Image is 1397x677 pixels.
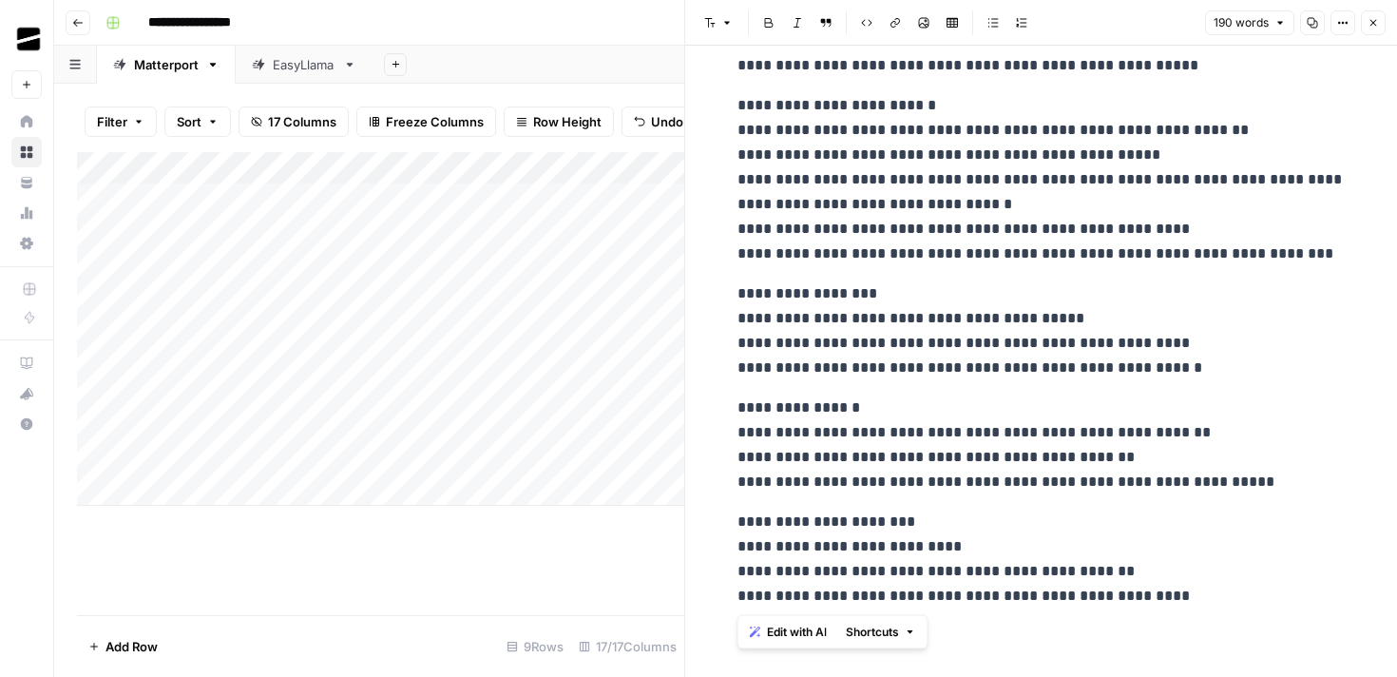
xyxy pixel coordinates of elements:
button: What's new? [11,378,42,409]
span: Freeze Columns [386,112,484,131]
span: Sort [177,112,201,131]
span: Undo [651,112,683,131]
div: 17/17 Columns [571,631,684,662]
button: Shortcuts [838,620,924,645]
button: Edit with AI [742,620,834,645]
a: Browse [11,137,42,167]
div: 9 Rows [499,631,571,662]
button: Add Row [77,631,169,662]
a: Matterport [97,46,236,84]
button: 17 Columns [239,106,349,137]
a: Settings [11,228,42,259]
span: Row Height [533,112,602,131]
button: Sort [164,106,231,137]
div: Matterport [134,55,199,74]
a: EasyLlama [236,46,373,84]
a: Home [11,106,42,137]
span: Add Row [105,637,158,656]
button: 190 words [1205,10,1294,35]
a: Usage [11,198,42,228]
img: OGM Logo [11,22,46,56]
span: Edit with AI [767,624,827,641]
button: Filter [85,106,157,137]
button: Row Height [504,106,614,137]
button: Freeze Columns [356,106,496,137]
button: Workspace: OGM [11,15,42,63]
div: EasyLlama [273,55,335,74]
button: Help + Support [11,409,42,439]
a: AirOps Academy [11,348,42,378]
span: Filter [97,112,127,131]
a: Your Data [11,167,42,198]
span: 190 words [1214,14,1269,31]
span: 17 Columns [268,112,336,131]
button: Undo [622,106,696,137]
div: What's new? [12,379,41,408]
span: Shortcuts [846,624,899,641]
